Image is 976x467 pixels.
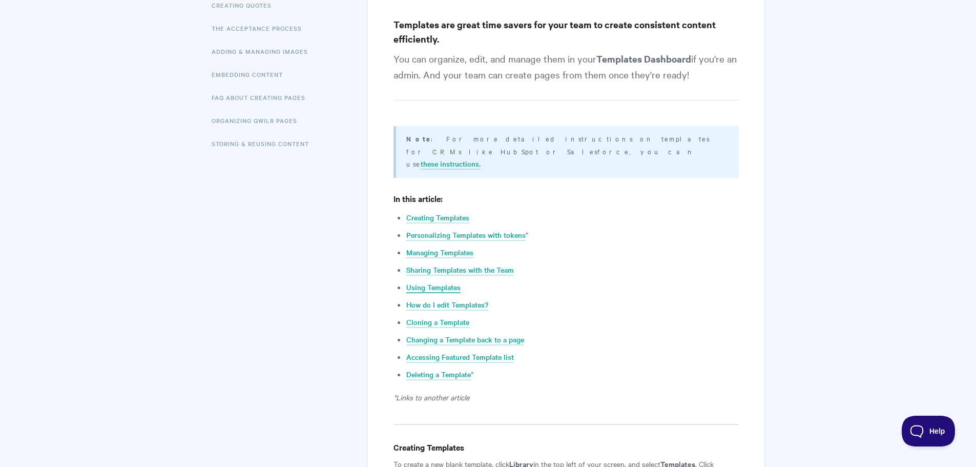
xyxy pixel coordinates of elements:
[406,334,524,346] a: Changing a Template back to a page
[406,265,514,276] a: Sharing Templates with the Team
[393,17,738,46] h3: Templates are great time savers for your team to create consistent content efficiently.
[406,230,526,241] a: Personalizing Templates with tokens
[212,41,316,62] a: Adding & Managing Images
[212,110,305,131] a: Organizing Qwilr Pages
[406,299,488,311] a: How do I edit Templates?
[406,282,461,293] a: Using Templates
[212,18,309,38] a: The Acceptance Process
[406,369,471,380] a: Deleting a Template
[406,317,469,328] a: Cloning a Template
[212,64,290,85] a: Embedding Content
[406,212,469,224] a: Creating Templates
[406,247,473,258] a: Managing Templates
[212,133,317,154] a: Storing & Reusing Content
[212,87,313,108] a: FAQ About Creating Pages
[393,441,738,454] h4: Creating Templates
[421,158,481,170] a: these instructions.
[902,416,956,446] iframe: Toggle Customer Support
[596,52,691,65] strong: Templates Dashboard
[393,392,469,402] em: *Links to another article
[406,134,431,144] b: Note
[393,51,738,100] p: You can organize, edit, and manage them in your if you're an admin. And your team can create page...
[406,352,514,363] a: Accessing Featured Template list
[393,193,443,204] strong: In this article:
[406,132,725,170] p: : For more detailed instructions on templates for CRMs like HubSpot or Salesforce, you can use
